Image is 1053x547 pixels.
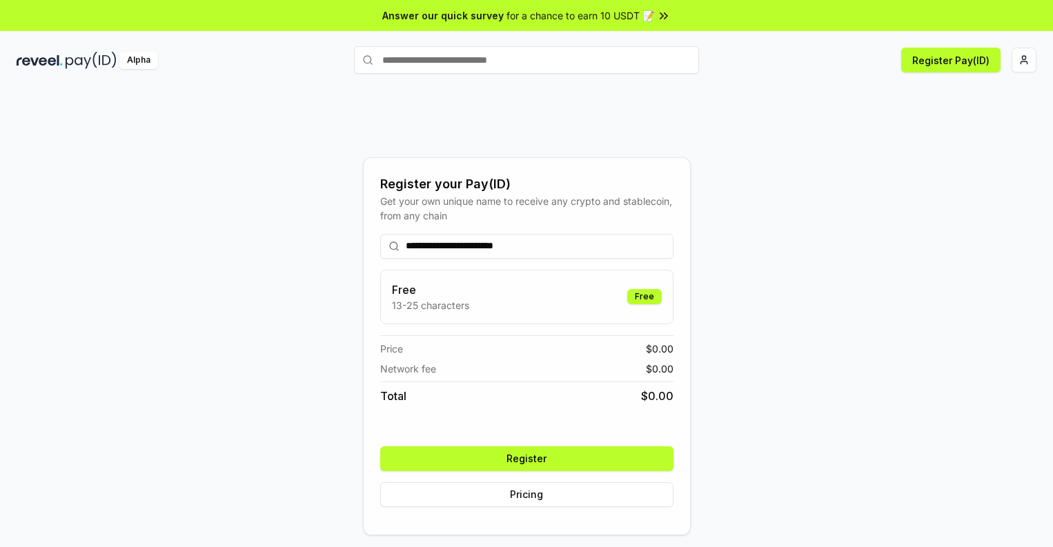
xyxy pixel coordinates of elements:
[17,52,63,69] img: reveel_dark
[392,298,469,312] p: 13-25 characters
[627,289,662,304] div: Free
[646,341,673,356] span: $ 0.00
[119,52,158,69] div: Alpha
[380,194,673,223] div: Get your own unique name to receive any crypto and stablecoin, from any chain
[380,482,673,507] button: Pricing
[380,446,673,471] button: Register
[506,8,654,23] span: for a chance to earn 10 USDT 📝
[641,388,673,404] span: $ 0.00
[66,52,117,69] img: pay_id
[380,361,436,376] span: Network fee
[380,175,673,194] div: Register your Pay(ID)
[382,8,504,23] span: Answer our quick survey
[380,388,406,404] span: Total
[392,281,469,298] h3: Free
[646,361,673,376] span: $ 0.00
[380,341,403,356] span: Price
[901,48,1001,72] button: Register Pay(ID)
